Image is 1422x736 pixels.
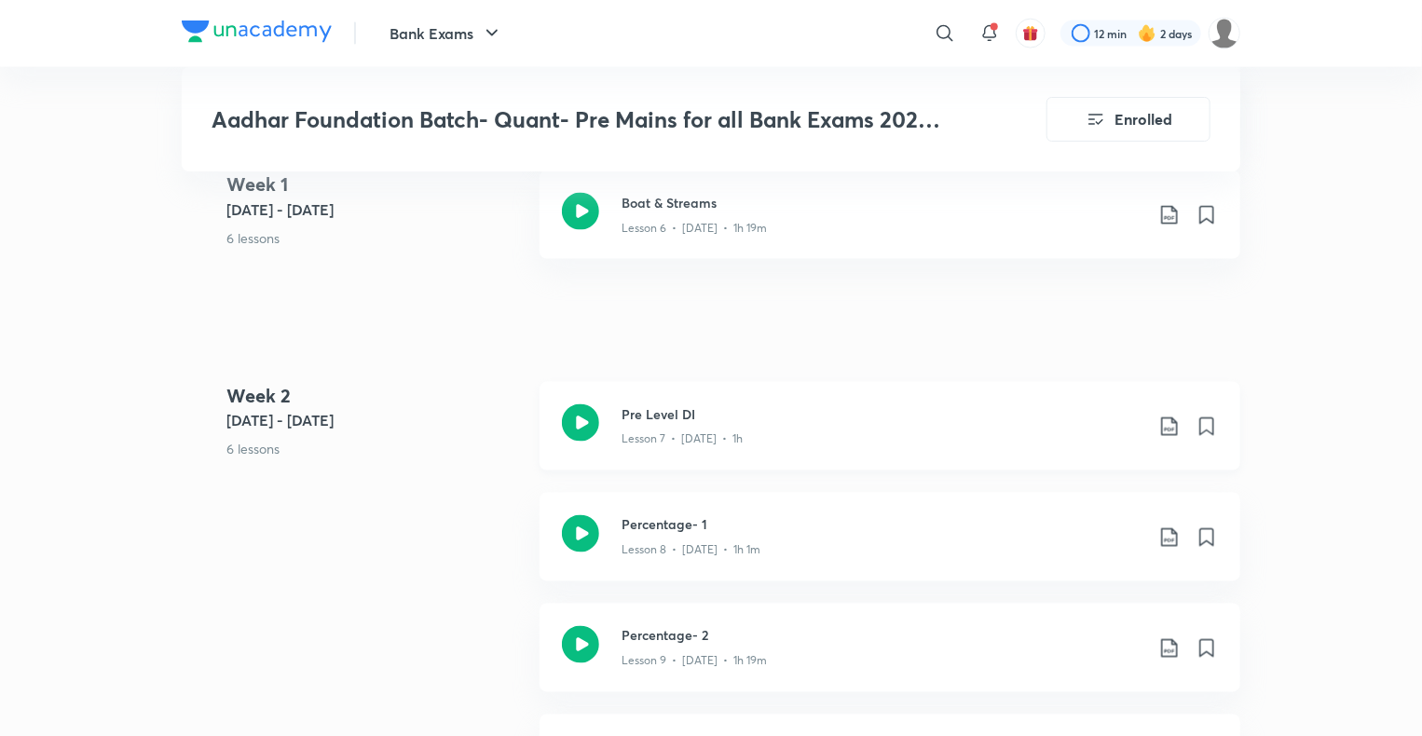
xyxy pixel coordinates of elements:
img: Company Logo [182,20,332,43]
h3: Percentage- 2 [622,626,1143,646]
p: Lesson 6 • [DATE] • 1h 19m [622,220,767,237]
h4: Week 2 [226,382,525,410]
img: avatar [1022,25,1039,42]
p: Lesson 7 • [DATE] • 1h [622,431,743,448]
button: Enrolled [1046,97,1210,142]
img: streak [1138,24,1156,43]
a: Percentage- 1Lesson 8 • [DATE] • 1h 1m [540,493,1240,604]
a: Percentage- 2Lesson 9 • [DATE] • 1h 19m [540,604,1240,715]
a: Boat & StreamsLesson 6 • [DATE] • 1h 19m [540,170,1240,281]
h5: [DATE] - [DATE] [226,198,525,221]
a: Company Logo [182,20,332,48]
button: avatar [1016,19,1046,48]
h3: Boat & Streams [622,193,1143,212]
a: Pre Level DILesson 7 • [DATE] • 1h [540,382,1240,493]
img: shruti garg [1209,18,1240,49]
h5: [DATE] - [DATE] [226,410,525,432]
p: 6 lessons [226,440,525,459]
p: Lesson 8 • [DATE] • 1h 1m [622,542,760,559]
p: 6 lessons [226,228,525,248]
button: Bank Exams [378,15,514,52]
h3: Pre Level DI [622,404,1143,424]
p: Lesson 9 • [DATE] • 1h 19m [622,653,767,670]
h3: Aadhar Foundation Batch- Quant- Pre Mains for all Bank Exams 2025-26 [212,106,941,133]
h4: Week 1 [226,170,525,198]
h3: Percentage- 1 [622,515,1143,535]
